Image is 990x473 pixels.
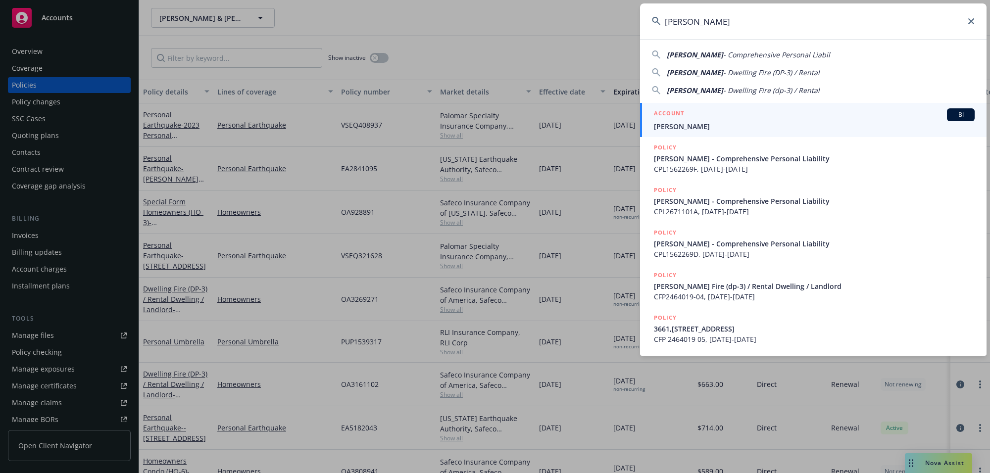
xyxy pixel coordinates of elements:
[640,103,987,137] a: ACCOUNTBI[PERSON_NAME]
[640,222,987,265] a: POLICY[PERSON_NAME] - Comprehensive Personal LiabilityCPL1562269D, [DATE]-[DATE]
[654,324,975,334] span: 3661,[STREET_ADDRESS]
[640,180,987,222] a: POLICY[PERSON_NAME] - Comprehensive Personal LiabilityCPL2671101A, [DATE]-[DATE]
[723,86,820,95] span: - Dwelling Fire (dp-3) / Rental
[654,206,975,217] span: CPL2671101A, [DATE]-[DATE]
[667,50,723,59] span: [PERSON_NAME]
[640,265,987,307] a: POLICY[PERSON_NAME] Fire (dp-3) / Rental Dwelling / LandlordCFP2464019-04, [DATE]-[DATE]
[654,196,975,206] span: [PERSON_NAME] - Comprehensive Personal Liability
[654,121,975,132] span: [PERSON_NAME]
[667,68,723,77] span: [PERSON_NAME]
[951,110,971,119] span: BI
[654,185,677,195] h5: POLICY
[654,238,975,249] span: [PERSON_NAME] - Comprehensive Personal Liability
[654,334,975,344] span: CFP 2464019 05, [DATE]-[DATE]
[640,137,987,180] a: POLICY[PERSON_NAME] - Comprehensive Personal LiabilityCPL1562269F, [DATE]-[DATE]
[723,68,820,77] span: - Dwelling Fire (DP-3) / Rental
[654,249,975,259] span: CPL1562269D, [DATE]-[DATE]
[654,108,684,120] h5: ACCOUNT
[654,281,975,291] span: [PERSON_NAME] Fire (dp-3) / Rental Dwelling / Landlord
[654,142,677,152] h5: POLICY
[654,164,975,174] span: CPL1562269F, [DATE]-[DATE]
[654,270,677,280] h5: POLICY
[654,291,975,302] span: CFP2464019-04, [DATE]-[DATE]
[640,3,987,39] input: Search...
[667,86,723,95] span: [PERSON_NAME]
[654,228,677,237] h5: POLICY
[640,307,987,350] a: POLICY3661,[STREET_ADDRESS]CFP 2464019 05, [DATE]-[DATE]
[654,153,975,164] span: [PERSON_NAME] - Comprehensive Personal Liability
[723,50,830,59] span: - Comprehensive Personal Liabil
[654,313,677,323] h5: POLICY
